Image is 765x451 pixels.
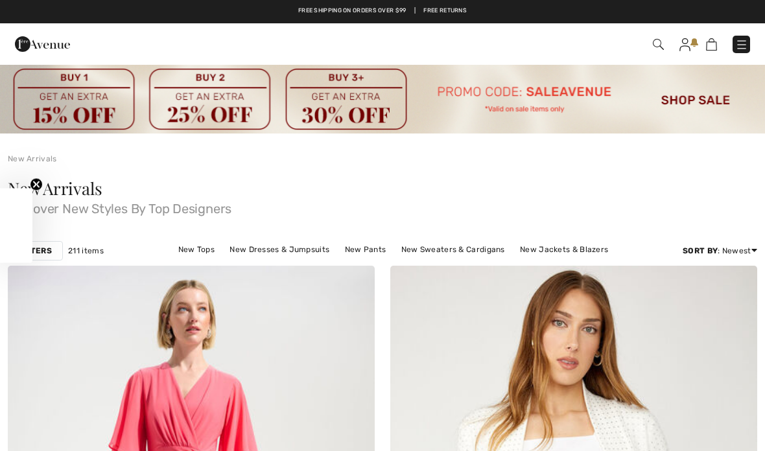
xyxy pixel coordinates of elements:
[8,154,57,163] a: New Arrivals
[68,245,104,257] span: 211 items
[683,245,757,257] div: : Newest
[706,38,717,51] img: Shopping Bag
[15,31,70,57] img: 1ère Avenue
[679,38,690,51] img: My Info
[384,258,458,275] a: New Outerwear
[223,241,336,258] a: New Dresses & Jumpsuits
[395,241,512,258] a: New Sweaters & Cardigans
[653,39,664,50] img: Search
[15,37,70,49] a: 1ère Avenue
[8,177,102,200] span: New Arrivals
[683,246,718,255] strong: Sort By
[8,197,757,215] span: Discover New Styles By Top Designers
[172,241,221,258] a: New Tops
[329,258,383,275] a: New Skirts
[735,38,748,51] img: Menu
[513,241,615,258] a: New Jackets & Blazers
[19,245,52,257] strong: Filters
[423,6,467,16] a: Free Returns
[414,6,416,16] span: |
[298,6,406,16] a: Free shipping on orders over $99
[30,178,43,191] button: Close teaser
[338,241,393,258] a: New Pants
